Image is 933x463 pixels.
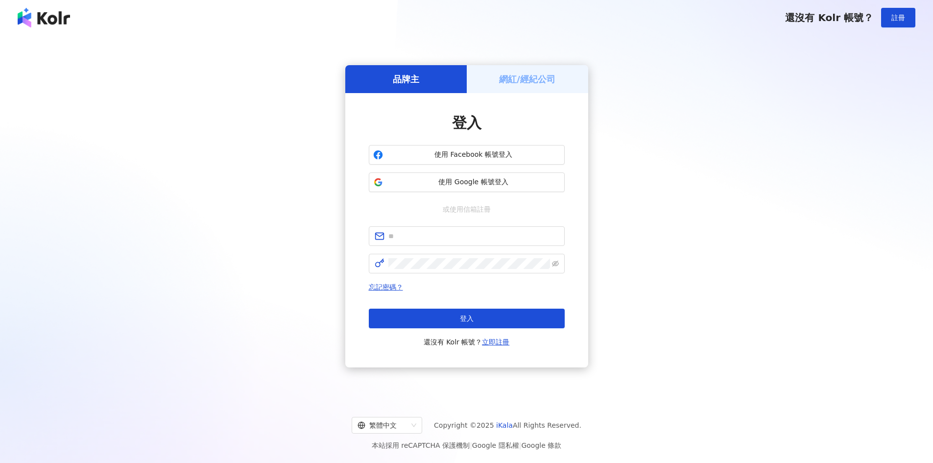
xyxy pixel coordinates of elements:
[393,73,419,85] h5: 品牌主
[472,441,519,449] a: Google 隱私權
[369,172,565,192] button: 使用 Google 帳號登入
[18,8,70,27] img: logo
[369,283,403,291] a: 忘記密碼？
[499,73,555,85] h5: 網紅/經紀公司
[369,309,565,328] button: 登入
[358,417,407,433] div: 繁體中文
[372,439,561,451] span: 本站採用 reCAPTCHA 保護機制
[496,421,513,429] a: iKala
[424,336,510,348] span: 還沒有 Kolr 帳號？
[369,145,565,165] button: 使用 Facebook 帳號登入
[482,338,509,346] a: 立即註冊
[436,204,498,215] span: 或使用信箱註冊
[470,441,472,449] span: |
[785,12,873,24] span: 還沒有 Kolr 帳號？
[519,441,522,449] span: |
[521,441,561,449] a: Google 條款
[387,177,560,187] span: 使用 Google 帳號登入
[881,8,915,27] button: 註冊
[552,260,559,267] span: eye-invisible
[434,419,581,431] span: Copyright © 2025 All Rights Reserved.
[452,114,481,131] span: 登入
[387,150,560,160] span: 使用 Facebook 帳號登入
[891,14,905,22] span: 註冊
[460,315,474,322] span: 登入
